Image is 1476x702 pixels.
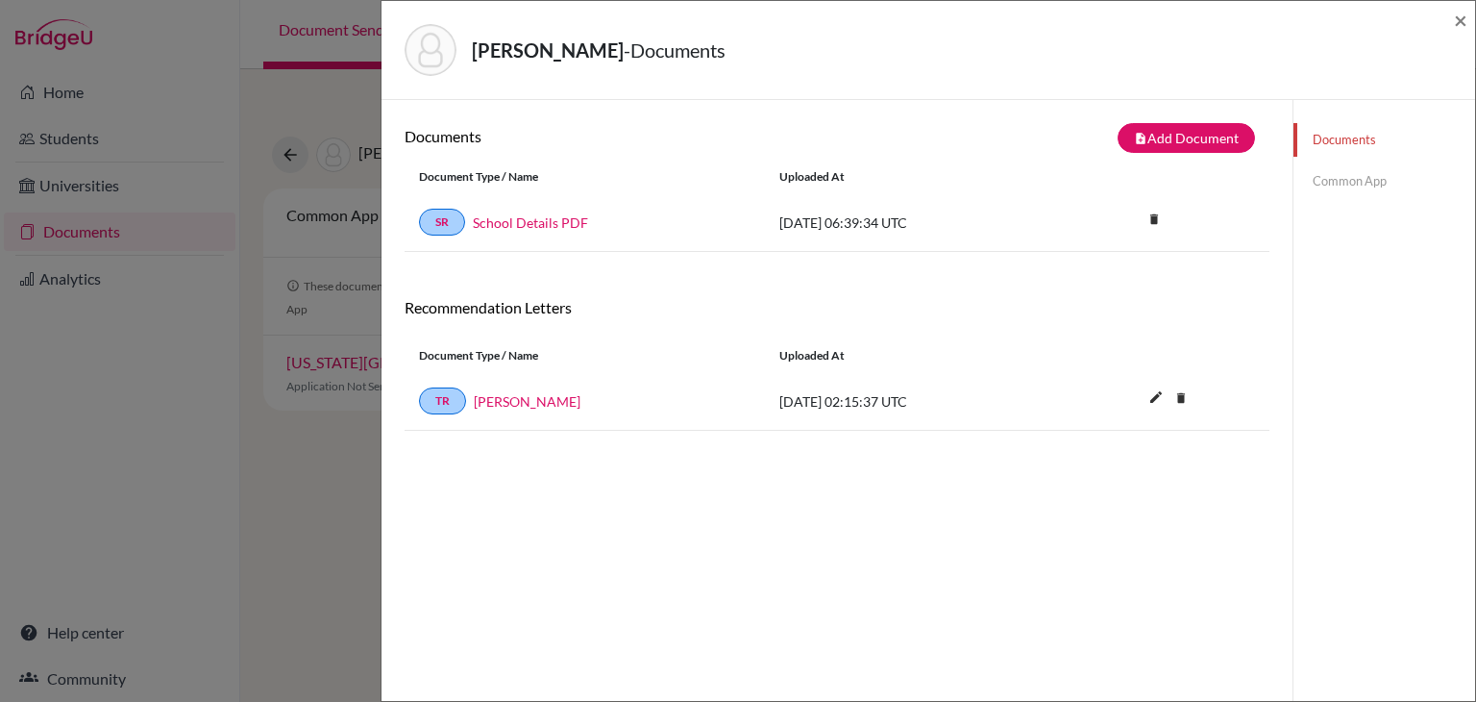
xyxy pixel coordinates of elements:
[405,347,765,364] div: Document Type / Name
[472,38,624,62] strong: [PERSON_NAME]
[405,298,1269,316] h6: Recommendation Letters
[1141,382,1171,413] i: edit
[765,213,1053,233] div: [DATE] 06:39:34 UTC
[624,38,726,62] span: - Documents
[1454,6,1467,34] span: ×
[1293,164,1475,198] a: Common App
[1118,123,1255,153] button: note_addAdd Document
[405,168,765,186] div: Document Type / Name
[1140,205,1168,234] i: delete
[1134,132,1147,145] i: note_add
[1140,385,1172,414] button: edit
[1293,123,1475,157] a: Documents
[1167,384,1195,413] i: delete
[1454,9,1467,32] button: Close
[779,393,907,410] span: [DATE] 02:15:37 UTC
[419,209,465,236] a: SR
[765,168,1053,186] div: Uploaded at
[419,388,466,414] a: TR
[1140,208,1168,234] a: delete
[474,391,580,412] a: [PERSON_NAME]
[473,213,588,233] a: School Details PDF
[1167,387,1195,413] a: delete
[405,127,837,145] h6: Documents
[765,347,1053,364] div: Uploaded at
